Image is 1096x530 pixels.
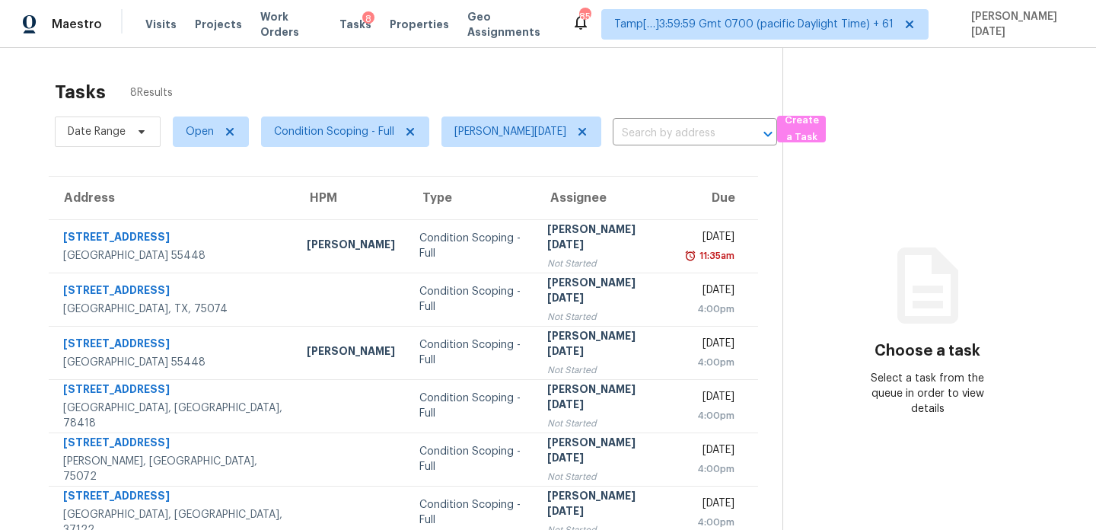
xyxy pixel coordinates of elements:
div: [PERSON_NAME][DATE] [547,222,663,256]
div: Not Started [547,362,663,378]
div: 8 [362,11,374,27]
div: [DATE] [687,496,734,515]
div: Condition Scoping - Full [419,231,523,261]
button: Open [757,123,779,145]
div: 4:00pm [687,515,734,530]
div: Not Started [547,256,663,271]
div: 4:00pm [687,408,734,423]
div: Condition Scoping - Full [419,337,523,368]
div: [STREET_ADDRESS] [63,488,282,507]
span: [PERSON_NAME][DATE] [454,124,566,139]
span: Visits [145,17,177,32]
div: Select a task from the queue in order to view details [855,371,999,417]
span: Maestro [52,17,102,32]
div: 852 [579,9,590,24]
div: [STREET_ADDRESS] [63,283,282,302]
th: Type [407,177,535,219]
button: Create a Task [777,116,826,142]
input: Search by address [613,122,734,145]
span: Geo Assignments [467,9,554,40]
div: [STREET_ADDRESS] [63,382,282,401]
div: Condition Scoping - Full [419,284,523,314]
span: Condition Scoping - Full [274,124,394,139]
div: [PERSON_NAME][DATE] [547,382,663,416]
div: Not Started [547,416,663,431]
div: [PERSON_NAME][DATE] [547,488,663,522]
div: 4:00pm [687,355,734,370]
div: [PERSON_NAME] [307,343,395,362]
span: Create a Task [785,112,818,147]
div: [STREET_ADDRESS] [63,229,282,248]
span: Projects [195,17,242,32]
div: [DATE] [687,389,734,408]
span: Properties [390,17,449,32]
span: Tasks [339,19,371,30]
div: [PERSON_NAME][DATE] [547,328,663,362]
img: Overdue Alarm Icon [684,248,696,263]
div: 4:00pm [687,302,734,317]
div: [PERSON_NAME][DATE] [547,275,663,309]
div: Not Started [547,309,663,324]
div: [GEOGRAPHIC_DATA], [GEOGRAPHIC_DATA], 78418 [63,401,282,431]
h3: Choose a task [875,343,980,359]
th: HPM [295,177,407,219]
div: Condition Scoping - Full [419,444,523,474]
th: Due [675,177,758,219]
div: [STREET_ADDRESS] [63,435,282,454]
div: Condition Scoping - Full [419,497,523,528]
div: 11:35am [696,248,734,263]
div: Not Started [547,469,663,484]
div: [STREET_ADDRESS] [63,336,282,355]
div: [DATE] [687,442,734,461]
span: 8 Results [130,85,173,101]
th: Assignee [535,177,675,219]
div: [PERSON_NAME][DATE] [547,435,663,469]
div: [GEOGRAPHIC_DATA] 55448 [63,248,282,263]
div: [DATE] [687,336,734,355]
div: 4:00pm [687,461,734,477]
span: Open [186,124,214,139]
div: [DATE] [687,283,734,302]
div: [DATE] [687,229,734,248]
span: Date Range [68,124,126,139]
span: Tamp[…]3:59:59 Gmt 0700 (pacific Daylight Time) + 61 [614,17,894,32]
span: Work Orders [260,9,321,40]
span: [PERSON_NAME][DATE] [965,9,1073,40]
th: Address [49,177,295,219]
div: [PERSON_NAME] [307,237,395,256]
div: [GEOGRAPHIC_DATA], TX, 75074 [63,302,282,317]
div: [PERSON_NAME], [GEOGRAPHIC_DATA], 75072 [63,454,282,484]
div: [GEOGRAPHIC_DATA] 55448 [63,355,282,370]
div: Condition Scoping - Full [419,391,523,421]
h2: Tasks [55,85,106,100]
